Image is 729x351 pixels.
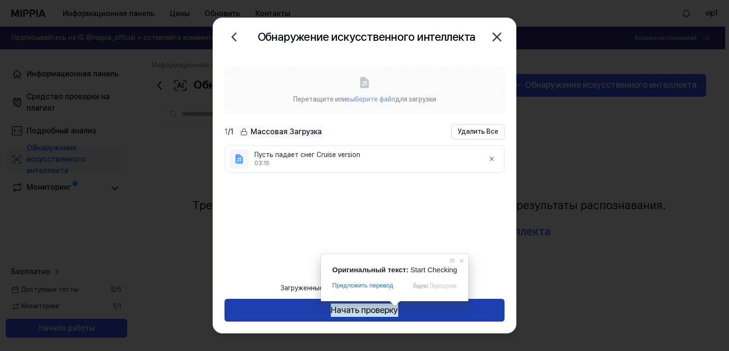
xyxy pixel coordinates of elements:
[224,127,228,136] span: 1
[251,126,322,138] ya-tr-span: Массовая Загрузка
[331,304,398,317] ya-tr-span: Начать проверку
[346,95,395,103] ya-tr-span: выберите файл
[280,284,449,292] ya-tr-span: Загруженные треки управляются конфиденциально
[254,159,477,167] div: 03:16
[293,95,346,103] ya-tr-span: Перетащите или
[258,30,476,44] ya-tr-span: Обнаружение искусственного интеллекта
[254,151,360,158] ya-tr-span: Пусть падает снег Cruise version
[237,125,325,139] button: Массовая Загрузка
[458,127,498,137] ya-tr-span: Удалить Все
[224,126,234,138] div: / 1
[395,95,436,103] ya-tr-span: для загрузки
[451,124,505,139] button: Удалить Все
[224,299,505,322] button: Начать проверку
